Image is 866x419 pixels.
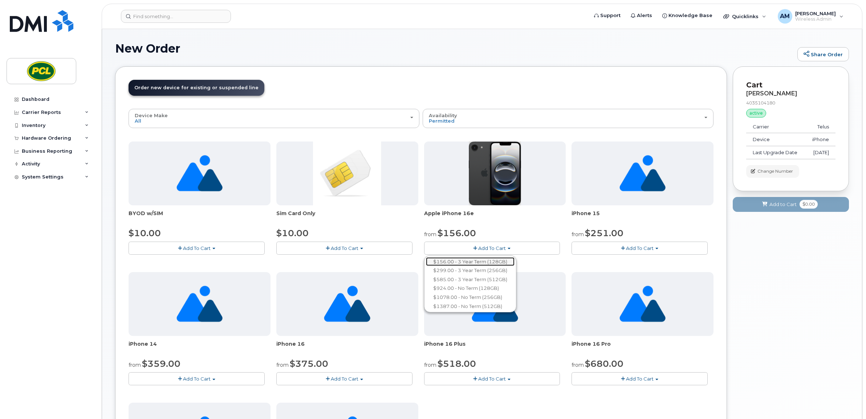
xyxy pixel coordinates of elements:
[572,210,713,224] div: iPhone 15
[746,90,835,97] div: [PERSON_NAME]
[572,231,584,238] small: from
[478,376,506,382] span: Add To Cart
[426,302,515,311] a: $1387.00 - No Term (512GB)
[438,228,476,238] span: $156.00
[424,242,560,254] button: Add To Cart
[426,257,515,266] a: $156.00 - 3 Year Term (128GB)
[424,362,436,368] small: from
[129,109,419,128] button: Device Make All
[619,141,666,205] img: no_image_found-2caef05468ed5679b831cfe6fc140e25e0c280774317ffc20a367ab7fd17291e.png
[429,112,457,118] span: Availability
[129,372,265,385] button: Add To Cart
[276,362,289,368] small: from
[746,165,799,178] button: Change Number
[324,272,370,336] img: no_image_found-2caef05468ed5679b831cfe6fc140e25e0c280774317ffc20a367ab7fd17291e.png
[426,266,515,275] a: $299.00 - 3 Year Term (256GB)
[757,168,793,174] span: Change Number
[769,201,797,208] span: Add to Cart
[183,245,211,251] span: Add To Cart
[800,200,818,209] span: $0.00
[426,293,515,302] a: $1078.00 - No Term (256GB)
[176,141,223,205] img: no_image_found-2caef05468ed5679b831cfe6fc140e25e0c280774317ffc20a367ab7fd17291e.png
[626,245,654,251] span: Add To Cart
[746,133,805,146] td: Device
[129,242,265,254] button: Add To Cart
[423,109,713,128] button: Availability Permitted
[276,340,418,355] div: iPhone 16
[276,242,412,254] button: Add To Cart
[585,358,623,369] span: $680.00
[129,340,271,355] div: iPhone 14
[424,340,566,355] div: iPhone 16 Plus
[135,112,168,118] span: Device Make
[805,133,835,146] td: iPhone
[746,100,835,106] div: 4035104180
[572,340,713,355] div: iPhone 16 Pro
[276,210,418,224] div: Sim Card Only
[626,376,654,382] span: Add To Cart
[142,358,180,369] span: $359.00
[129,210,271,224] div: BYOD w/SIM
[746,146,805,159] td: Last Upgrade Date
[331,245,358,251] span: Add To Cart
[276,228,309,238] span: $10.00
[733,197,849,212] button: Add to Cart $0.00
[129,362,141,368] small: from
[313,141,381,205] img: ______________2020-08-11___23.11.32.png
[805,146,835,159] td: [DATE]
[183,376,211,382] span: Add To Cart
[134,85,259,90] span: Order new device for existing or suspended line
[424,231,436,238] small: from
[424,372,560,385] button: Add To Cart
[572,362,584,368] small: from
[572,372,708,385] button: Add To Cart
[797,47,849,62] a: Share Order
[572,242,708,254] button: Add To Cart
[290,358,328,369] span: $375.00
[176,272,223,336] img: no_image_found-2caef05468ed5679b831cfe6fc140e25e0c280774317ffc20a367ab7fd17291e.png
[426,284,515,293] a: $924.00 - No Term (128GB)
[805,120,835,133] td: Telus
[424,210,566,224] div: Apple iPhone 16e
[619,272,666,336] img: no_image_found-2caef05468ed5679b831cfe6fc140e25e0c280774317ffc20a367ab7fd17291e.png
[135,118,141,124] span: All
[438,358,476,369] span: $518.00
[746,120,805,133] td: Carrier
[331,376,358,382] span: Add To Cart
[746,109,766,118] div: active
[746,80,835,90] p: Cart
[469,141,521,205] img: iphone16e.png
[276,372,412,385] button: Add To Cart
[585,228,623,238] span: $251.00
[115,42,794,55] h1: New Order
[429,118,455,124] span: Permitted
[426,275,515,284] a: $585.00 - 3 Year Term (512GB)
[478,245,506,251] span: Add To Cart
[129,228,161,238] span: $10.00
